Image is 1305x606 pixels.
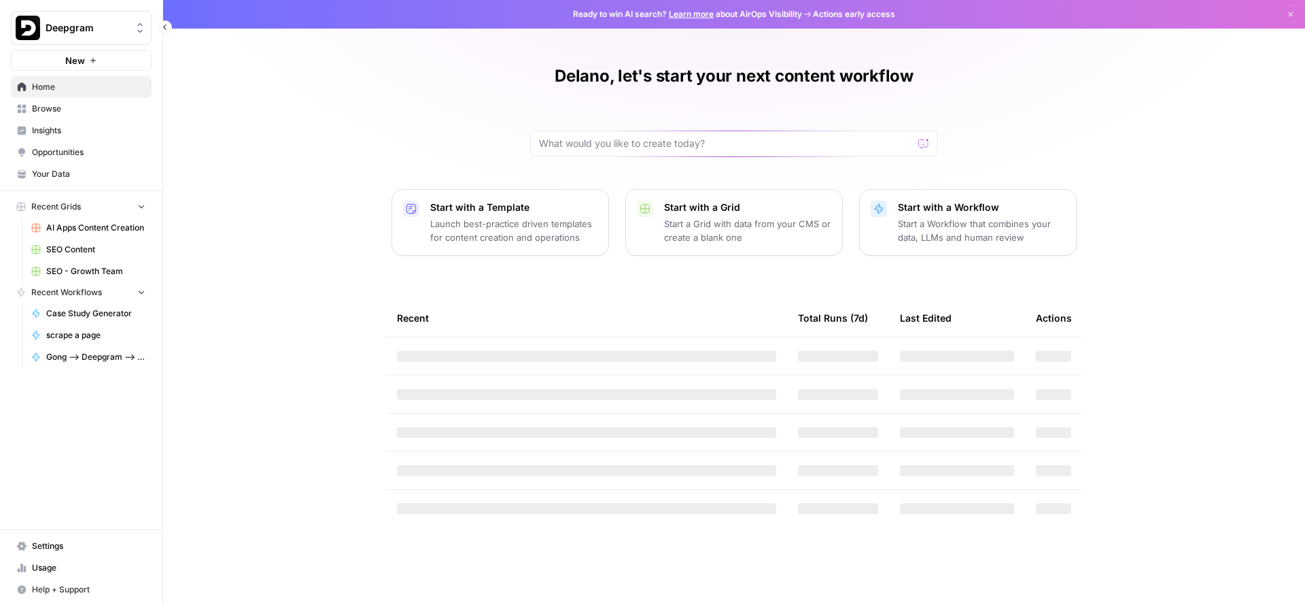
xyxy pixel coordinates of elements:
a: Home [11,76,152,98]
p: Start a Workflow that combines your data, LLMs and human review [898,217,1065,244]
a: Browse [11,98,152,120]
span: Home [32,81,145,93]
div: Last Edited [900,299,952,337]
span: Your Data [32,168,145,180]
button: Start with a TemplateLaunch best-practice driven templates for content creation and operations [391,189,609,256]
span: Ready to win AI search? about AirOps Visibility [573,8,802,20]
span: Recent Grids [31,201,81,213]
img: Deepgram Logo [16,16,40,40]
input: What would you like to create today? [539,137,913,150]
div: Total Runs (7d) [798,299,868,337]
button: Help + Support [11,579,152,601]
span: New [65,54,85,67]
a: AI Apps Content Creation [25,217,152,239]
h1: Delano, let's start your next content workflow [555,65,913,87]
p: Start with a Template [430,201,597,214]
a: Usage [11,557,152,579]
button: Recent Grids [11,197,152,217]
span: Help + Support [32,584,145,596]
span: Actions early access [813,8,895,20]
span: AI Apps Content Creation [46,222,145,234]
p: Launch best-practice driven templates for content creation and operations [430,217,597,244]
p: Start with a Grid [664,201,831,214]
span: Recent Workflows [31,286,102,299]
span: Deepgram [46,21,128,35]
div: Actions [1036,299,1072,337]
span: Browse [32,103,145,115]
p: Start a Grid with data from your CMS or create a blank one [664,217,831,244]
a: SEO Content [25,239,152,260]
a: SEO - Growth Team [25,260,152,282]
span: scrape a page [46,329,145,341]
a: Insights [11,120,152,141]
a: Gong --> Deepgram --> Openai --> SF subapp [25,346,152,368]
a: Learn more [669,9,714,19]
span: Settings [32,540,145,552]
span: Opportunities [32,146,145,158]
span: Usage [32,562,145,574]
a: scrape a page [25,324,152,346]
a: Settings [11,535,152,557]
a: Your Data [11,163,152,185]
a: Case Study Generator [25,303,152,324]
div: Recent [397,299,776,337]
a: Opportunities [11,141,152,163]
span: Gong --> Deepgram --> Openai --> SF subapp [46,351,145,363]
button: New [11,50,152,71]
button: Recent Workflows [11,282,152,303]
button: Start with a GridStart a Grid with data from your CMS or create a blank one [625,189,843,256]
p: Start with a Workflow [898,201,1065,214]
span: Case Study Generator [46,307,145,320]
button: Workspace: Deepgram [11,11,152,45]
span: Insights [32,124,145,137]
button: Start with a WorkflowStart a Workflow that combines your data, LLMs and human review [859,189,1077,256]
span: SEO - Growth Team [46,265,145,277]
span: SEO Content [46,243,145,256]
